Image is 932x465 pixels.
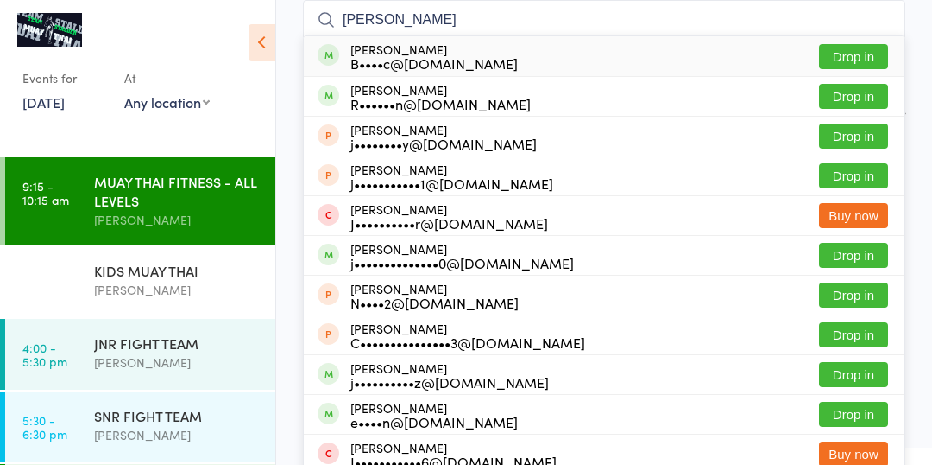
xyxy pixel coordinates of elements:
[819,163,888,188] button: Drop in
[94,353,261,373] div: [PERSON_NAME]
[350,176,553,190] div: j•••••••••••1@[DOMAIN_NAME]
[350,216,548,230] div: J••••••••••r@[DOMAIN_NAME]
[350,137,537,150] div: j••••••••y@[DOMAIN_NAME]
[350,123,537,150] div: [PERSON_NAME]
[22,64,107,92] div: Events for
[5,319,275,390] a: 4:00 -5:30 pmJNR FIGHT TEAM[PERSON_NAME]
[819,124,888,149] button: Drop in
[350,335,585,349] div: C•••••••••••••••3@[DOMAIN_NAME]
[819,84,888,109] button: Drop in
[350,162,553,190] div: [PERSON_NAME]
[819,243,888,268] button: Drop in
[350,97,531,111] div: R••••••n@[DOMAIN_NAME]
[819,283,888,308] button: Drop in
[17,13,82,47] img: Team Stalder Muay Thai
[350,415,518,429] div: e••••n@[DOMAIN_NAME]
[5,157,275,245] a: 9:15 -10:15 amMUAY THAI FITNESS - ALL LEVELS[PERSON_NAME]
[5,246,275,317] a: 3:45 -4:30 pmKIDS MUAY THAI[PERSON_NAME]
[350,282,519,309] div: [PERSON_NAME]
[94,210,261,230] div: [PERSON_NAME]
[350,401,518,429] div: [PERSON_NAME]
[5,392,275,462] a: 5:30 -6:30 pmSNR FIGHT TEAM[PERSON_NAME]
[94,172,261,210] div: MUAY THAI FITNESS - ALL LEVELS
[350,242,574,270] div: [PERSON_NAME]
[350,202,548,230] div: [PERSON_NAME]
[124,64,210,92] div: At
[22,268,67,296] time: 3:45 - 4:30 pm
[350,375,549,389] div: j••••••••••z@[DOMAIN_NAME]
[350,256,574,270] div: j••••••••••••••0@[DOMAIN_NAME]
[819,322,888,347] button: Drop in
[94,406,261,425] div: SNR FIGHT TEAM
[124,92,210,111] div: Any location
[350,42,518,70] div: [PERSON_NAME]
[819,402,888,427] button: Drop in
[94,261,261,280] div: KIDS MUAY THAI
[819,362,888,387] button: Drop in
[22,179,69,207] time: 9:15 - 10:15 am
[819,203,888,228] button: Buy now
[94,425,261,445] div: [PERSON_NAME]
[94,334,261,353] div: JNR FIGHT TEAM
[350,83,531,111] div: [PERSON_NAME]
[819,44,888,69] button: Drop in
[350,296,519,309] div: N••••2@[DOMAIN_NAME]
[350,56,518,70] div: B••••c@[DOMAIN_NAME]
[350,361,549,389] div: [PERSON_NAME]
[350,322,585,349] div: [PERSON_NAME]
[94,280,261,300] div: [PERSON_NAME]
[22,92,65,111] a: [DATE]
[22,413,67,441] time: 5:30 - 6:30 pm
[22,341,67,368] time: 4:00 - 5:30 pm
